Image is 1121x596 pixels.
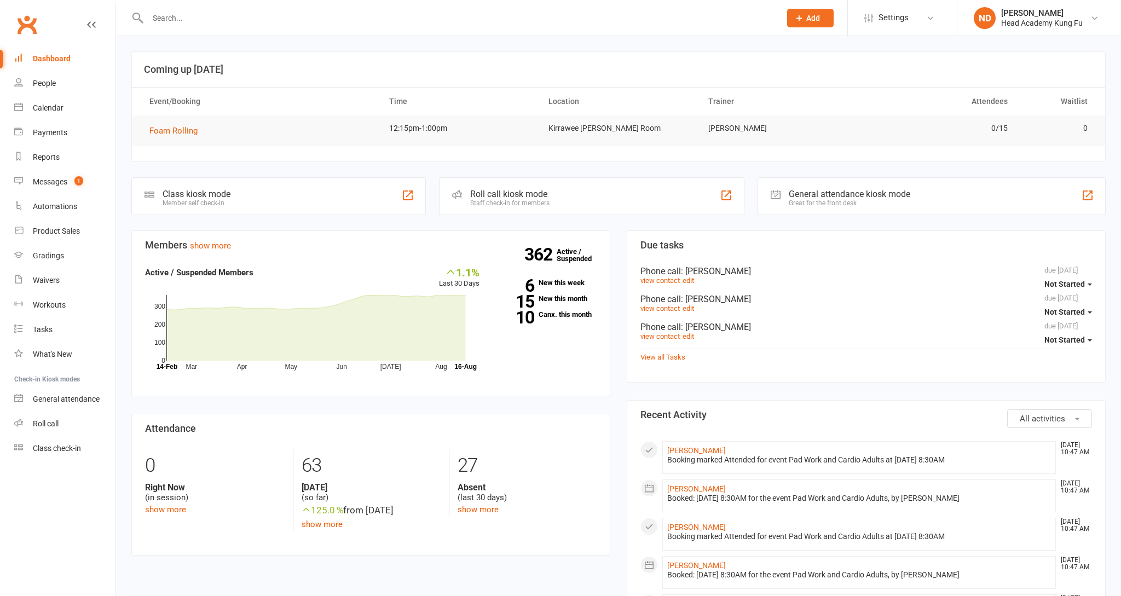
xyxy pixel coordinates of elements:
h3: Due tasks [640,240,1092,251]
div: Automations [33,202,77,211]
a: view contact [640,276,680,285]
th: Trainer [698,88,858,115]
a: edit [683,304,694,313]
a: People [14,71,115,96]
a: [PERSON_NAME] [667,523,726,531]
a: Product Sales [14,219,115,244]
td: [PERSON_NAME] [698,115,858,141]
button: Not Started [1044,302,1092,322]
div: General attendance [33,395,100,403]
div: Messages [33,177,67,186]
div: Payments [33,128,67,137]
a: View all Tasks [640,353,685,361]
strong: 6 [496,277,534,294]
a: Roll call [14,412,115,436]
th: Event/Booking [140,88,379,115]
a: Payments [14,120,115,145]
time: [DATE] 10:47 AM [1055,557,1091,571]
strong: Right Now [145,482,285,493]
div: Phone call [640,322,1092,332]
a: Messages 1 [14,170,115,194]
div: Gradings [33,251,64,260]
a: Waivers [14,268,115,293]
span: Not Started [1044,335,1085,344]
a: [PERSON_NAME] [667,484,726,493]
a: show more [302,519,343,529]
div: Staff check-in for members [470,199,550,207]
th: Time [379,88,539,115]
div: 0 [145,449,285,482]
div: 27 [458,449,597,482]
div: Class kiosk mode [163,189,230,199]
div: 1.1% [439,266,479,278]
div: Product Sales [33,227,80,235]
div: Booking marked Attended for event Pad Work and Cardio Adults at [DATE] 8:30AM [667,532,1051,541]
a: Reports [14,145,115,170]
button: Add [787,9,834,27]
strong: Absent [458,482,597,493]
a: Clubworx [13,11,41,38]
span: : [PERSON_NAME] [681,266,751,276]
time: [DATE] 10:47 AM [1055,518,1091,533]
strong: 362 [524,246,557,263]
div: Calendar [33,103,63,112]
div: (so far) [302,482,441,503]
div: Class check-in [33,444,81,453]
div: People [33,79,56,88]
span: Foam Rolling [149,126,198,136]
span: All activities [1020,414,1065,424]
span: 1 [74,176,83,186]
a: What's New [14,342,115,367]
a: 6New this week [496,279,597,286]
div: Booking marked Attended for event Pad Work and Cardio Adults at [DATE] 8:30AM [667,455,1051,465]
td: 0/15 [858,115,1018,141]
h3: Recent Activity [640,409,1092,420]
a: [PERSON_NAME] [667,561,726,570]
a: General attendance kiosk mode [14,387,115,412]
div: General attendance kiosk mode [789,189,910,199]
time: [DATE] 10:47 AM [1055,480,1091,494]
a: edit [683,276,694,285]
a: show more [145,505,186,514]
a: [PERSON_NAME] [667,446,726,455]
a: Calendar [14,96,115,120]
strong: Active / Suspended Members [145,268,253,277]
div: Phone call [640,266,1092,276]
strong: [DATE] [302,482,441,493]
h3: Attendance [145,423,597,434]
div: Booked: [DATE] 8:30AM for the event Pad Work and Cardio Adults, by [PERSON_NAME] [667,570,1051,580]
div: Last 30 Days [439,266,479,290]
span: : [PERSON_NAME] [681,322,751,332]
strong: 10 [496,309,534,326]
h3: Coming up [DATE] [144,64,1093,75]
div: (last 30 days) [458,482,597,503]
a: 15New this month [496,295,597,302]
td: 0 [1018,115,1097,141]
button: All activities [1007,409,1092,428]
div: ND [974,7,996,29]
div: Member self check-in [163,199,230,207]
div: [PERSON_NAME] [1001,8,1083,18]
a: Automations [14,194,115,219]
span: Not Started [1044,280,1085,288]
div: Head Academy Kung Fu [1001,18,1083,28]
th: Location [539,88,698,115]
span: : [PERSON_NAME] [681,294,751,304]
button: Not Started [1044,330,1092,350]
div: from [DATE] [302,503,441,518]
div: Workouts [33,300,66,309]
a: Tasks [14,317,115,342]
span: Settings [879,5,909,30]
td: 12:15pm-1:00pm [379,115,539,141]
input: Search... [145,10,773,26]
time: [DATE] 10:47 AM [1055,442,1091,456]
button: Not Started [1044,274,1092,294]
div: Roll call kiosk mode [470,189,550,199]
div: Tasks [33,325,53,334]
a: Dashboard [14,47,115,71]
th: Waitlist [1018,88,1097,115]
button: Foam Rolling [149,124,205,137]
a: show more [458,505,499,514]
a: Workouts [14,293,115,317]
strong: 15 [496,293,534,310]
